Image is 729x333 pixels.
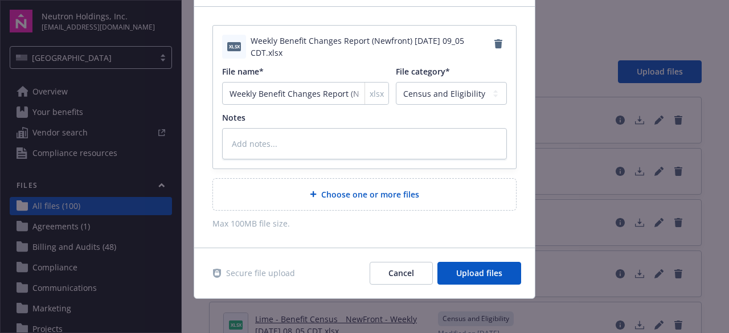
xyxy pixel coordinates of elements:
[388,268,414,278] span: Cancel
[251,35,489,59] span: Weekly Benefit Changes Report (Newfront) [DATE] 09_05 CDT.xlsx
[396,66,450,77] span: File category*
[222,112,245,123] span: Notes
[222,82,389,105] input: Add file name...
[370,262,433,285] button: Cancel
[222,66,264,77] span: File name*
[212,178,517,211] div: Choose one or more files
[370,88,384,100] span: xlsx
[227,42,241,51] span: xlsx
[437,262,521,285] button: Upload files
[226,267,295,279] span: Secure file upload
[212,217,517,229] span: Max 100MB file size.
[456,268,502,278] span: Upload files
[489,35,507,53] a: Remove
[321,188,419,200] span: Choose one or more files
